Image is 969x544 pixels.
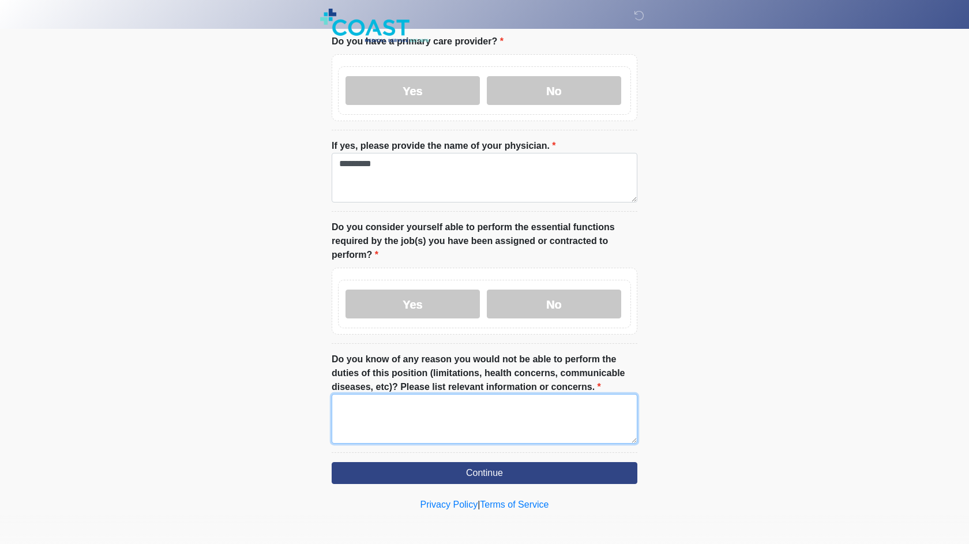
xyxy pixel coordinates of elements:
a: Privacy Policy [420,500,478,509]
label: Do you know of any reason you would not be able to perform the duties of this position (limitatio... [332,352,637,394]
label: If yes, please provide the name of your physician. [332,139,556,153]
label: No [487,76,621,105]
img: Coast Medical Service Logo [320,9,429,42]
label: Yes [345,290,480,318]
label: Do you consider yourself able to perform the essential functions required by the job(s) you have ... [332,220,637,262]
a: Terms of Service [480,500,549,509]
a: | [478,500,480,509]
label: No [487,290,621,318]
button: Continue [332,462,637,484]
label: Yes [345,76,480,105]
